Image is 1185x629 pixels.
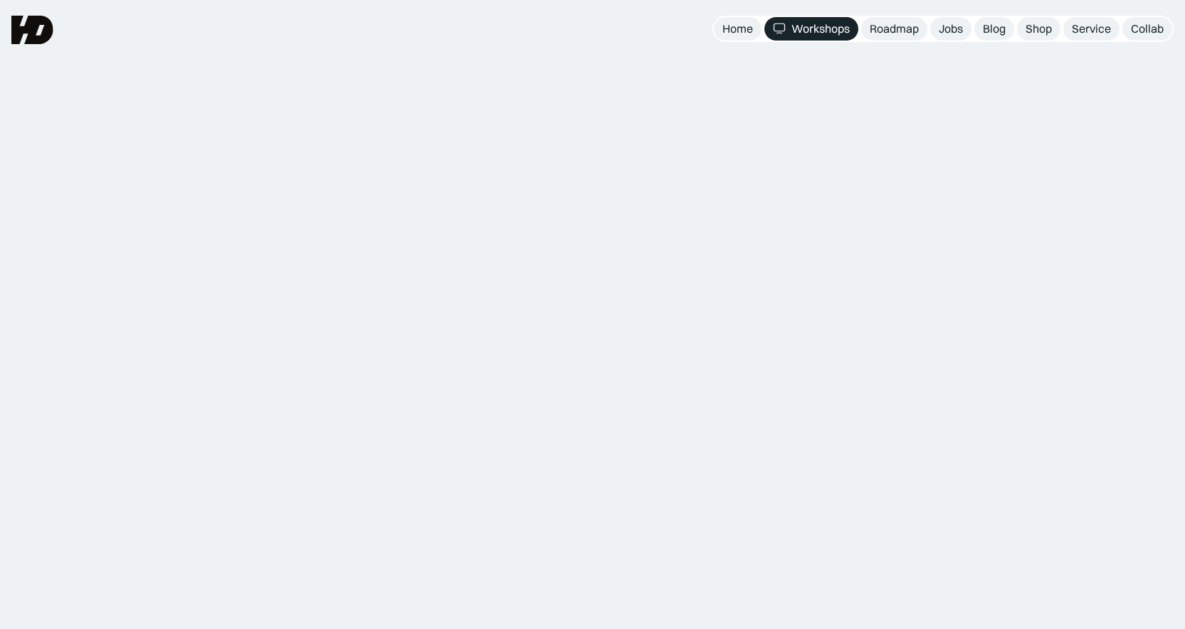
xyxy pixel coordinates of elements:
[722,21,753,36] div: Home
[861,17,927,41] a: Roadmap
[974,17,1014,41] a: Blog
[870,21,919,36] div: Roadmap
[1131,21,1164,36] div: Collab
[1063,17,1120,41] a: Service
[764,17,858,41] a: Workshops
[983,21,1006,36] div: Blog
[1072,21,1111,36] div: Service
[930,17,971,41] a: Jobs
[1026,21,1052,36] div: Shop
[1122,17,1172,41] a: Collab
[1017,17,1060,41] a: Shop
[714,17,762,41] a: Home
[939,21,963,36] div: Jobs
[791,21,850,36] div: Workshops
